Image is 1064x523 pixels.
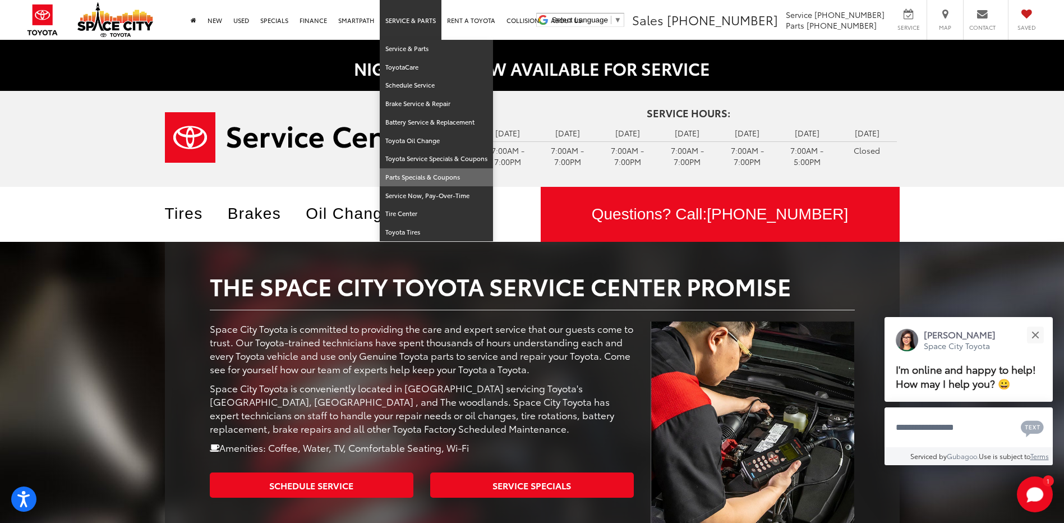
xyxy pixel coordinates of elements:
[430,472,634,498] a: Service Specials
[541,187,900,242] div: Questions? Call:
[165,112,461,163] a: Service Center | Space City Toyota in Humble TX
[210,273,855,299] h2: The Space City Toyota Service Center Promise
[933,24,957,31] span: Map
[1023,323,1047,347] button: Close
[478,125,538,141] td: [DATE]
[306,205,409,222] a: Oil Change
[210,441,634,454] p: Amenities: Coffee, Water, TV, Comfortable Seating, Wi-Fi
[1047,478,1049,483] span: 1
[1017,476,1053,512] svg: Start Chat
[541,187,900,242] a: Questions? Call:[PHONE_NUMBER]
[777,125,837,141] td: [DATE]
[380,223,493,241] a: Toyota Tires
[380,113,493,132] a: Battery Service & Replacement
[1030,451,1049,461] a: Terms
[552,16,608,24] span: Select Language
[667,11,778,29] span: [PHONE_NUMBER]
[786,9,812,20] span: Service
[924,341,996,351] p: Space City Toyota
[837,125,897,141] td: [DATE]
[1017,415,1047,440] button: Chat with SMS
[210,381,634,435] p: Space City Toyota is conveniently located in [GEOGRAPHIC_DATA] servicing Toyota's [GEOGRAPHIC_DAT...
[538,125,598,141] td: [DATE]
[165,112,425,163] img: Service Center | Space City Toyota in Humble TX
[777,141,837,170] td: 7:00AM - 5:00PM
[979,451,1030,461] span: Use is subject to
[614,16,621,24] span: ▼
[1021,419,1044,437] svg: Text
[597,141,657,170] td: 7:00AM - 7:00PM
[1014,24,1039,31] span: Saved
[885,407,1053,448] textarea: Type your message
[657,141,717,170] td: 7:00AM - 7:00PM
[165,205,220,222] a: Tires
[632,11,664,29] span: Sales
[969,24,996,31] span: Contact
[885,317,1053,465] div: Close[PERSON_NAME]Space City ToyotaI'm online and happy to help! How may I help you? 😀Type your m...
[717,125,777,141] td: [DATE]
[538,141,598,170] td: 7:00AM - 7:00PM
[1017,476,1053,512] button: Toggle Chat Window
[814,9,885,20] span: [PHONE_NUMBER]
[380,168,493,187] a: Parts Specials & Coupons
[380,95,493,113] a: Brake Service & Repair
[896,362,1036,391] span: I'm online and happy to help! How may I help you? 😀
[657,125,717,141] td: [DATE]
[380,76,493,95] a: Schedule Service
[478,108,900,119] h4: Service Hours:
[210,322,634,375] p: Space City Toyota is committed to providing the care and expert service that our guests come to t...
[380,187,493,205] a: Service Now, Pay-Over-Time
[228,205,298,222] a: Brakes
[717,141,777,170] td: 7:00AM - 7:00PM
[910,451,947,461] span: Serviced by
[77,2,153,37] img: Space City Toyota
[380,150,493,168] a: Toyota Service Specials & Coupons
[380,58,493,77] a: ToyotaCare
[380,132,493,150] a: Toyota Oil Change
[597,125,657,141] td: [DATE]
[786,20,804,31] span: Parts
[924,328,996,341] p: [PERSON_NAME]
[947,451,979,461] a: Gubagoo.
[380,40,493,58] a: Service & Parts
[837,141,897,159] td: Closed
[210,472,413,498] a: Schedule Service
[707,205,848,223] span: [PHONE_NUMBER]
[896,24,921,31] span: Service
[165,59,900,77] h2: NIGHT DROP NOW AVAILABLE FOR SERVICE
[478,141,538,170] td: 7:00AM - 7:00PM
[807,20,877,31] span: [PHONE_NUMBER]
[380,205,493,223] a: Tire Center: Opens in a new tab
